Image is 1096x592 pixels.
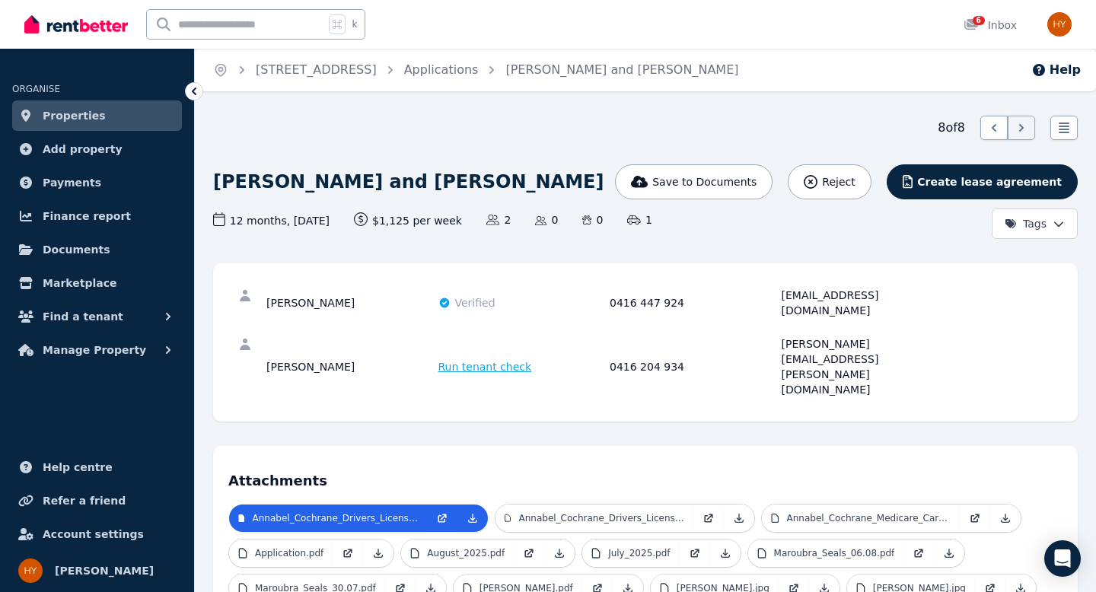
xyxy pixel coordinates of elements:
span: Add property [43,140,123,158]
span: 0 [582,212,603,228]
p: Maroubra_Seals_06.08.pdf [774,547,895,559]
span: Marketplace [43,274,116,292]
p: July_2025.pdf [608,547,670,559]
button: Help [1031,61,1081,79]
span: Properties [43,107,106,125]
a: Open in new Tab [960,504,990,532]
button: Tags [992,208,1078,239]
a: Maroubra_Seals_06.08.pdf [748,539,904,567]
a: Download Attachment [934,539,964,567]
a: Download Attachment [724,504,754,532]
a: July_2025.pdf [582,539,679,567]
p: August_2025.pdf [427,547,505,559]
a: Marketplace [12,268,182,298]
button: Create lease agreement [887,164,1078,199]
a: Finance report [12,201,182,231]
a: Open in new Tab [680,539,710,567]
p: Annabel_Cochrane_Medicare_Card.jpeg [787,512,951,524]
a: Annabel_Cochrane_Medicare_Card.jpeg [762,504,960,532]
a: Annabel_Cochrane_Drivers_License_Back.jpeg [229,504,427,532]
a: Add property [12,134,182,164]
div: [EMAIL_ADDRESS][DOMAIN_NAME] [782,288,949,318]
span: Verified [455,295,495,310]
div: [PERSON_NAME] [266,288,434,318]
a: Account settings [12,519,182,549]
nav: Breadcrumb [195,49,757,91]
a: Download Attachment [710,539,741,567]
div: Open Intercom Messenger [1044,540,1081,577]
p: Annabel_Cochrane_Drivers_License_Back.jpeg [253,512,418,524]
a: Open in new Tab [333,539,363,567]
a: Download Attachment [457,504,488,532]
div: 0416 447 924 [610,288,777,318]
span: [PERSON_NAME] [55,562,154,580]
a: Open in new Tab [427,504,457,532]
img: Helen Yiallouros [18,559,43,583]
a: [PERSON_NAME] and [PERSON_NAME] [505,62,738,77]
button: Save to Documents [615,164,773,199]
a: Application.pdf [229,539,333,567]
span: Account settings [43,525,144,543]
span: 0 [535,212,558,228]
a: Applications [404,62,479,77]
p: Annabel_Cochrane_Drivers_License_Front.jpeg [518,512,684,524]
span: Save to Documents [652,174,757,189]
a: Properties [12,100,182,131]
span: Tags [1005,216,1047,231]
span: Help centre [43,458,113,476]
span: 1 [627,212,652,228]
a: Download Attachment [990,504,1021,532]
span: k [352,18,357,30]
span: Reject [822,174,855,189]
p: Application.pdf [255,547,323,559]
a: Help centre [12,452,182,482]
h1: [PERSON_NAME] and [PERSON_NAME] [213,170,604,194]
img: Helen Yiallouros [1047,12,1072,37]
a: Download Attachment [363,539,393,567]
span: ORGANISE [12,84,60,94]
a: Download Attachment [544,539,575,567]
h4: Attachments [228,461,1063,492]
span: Finance report [43,207,131,225]
button: Manage Property [12,335,182,365]
div: Inbox [964,18,1017,33]
span: Documents [43,240,110,259]
span: Refer a friend [43,492,126,510]
div: 0416 204 934 [610,336,777,397]
span: 6 [973,16,985,25]
span: Create lease agreement [917,174,1062,189]
span: Run tenant check [438,359,532,374]
img: RentBetter [24,13,128,36]
a: Open in new Tab [903,539,934,567]
span: 12 months , [DATE] [213,212,330,228]
div: [PERSON_NAME] [266,336,434,397]
span: Find a tenant [43,307,123,326]
div: [PERSON_NAME][EMAIL_ADDRESS][PERSON_NAME][DOMAIN_NAME] [782,336,949,397]
span: $1,125 per week [354,212,462,228]
button: Find a tenant [12,301,182,332]
span: Manage Property [43,341,146,359]
span: Payments [43,173,101,192]
span: 2 [486,212,511,228]
a: Payments [12,167,182,198]
a: August_2025.pdf [401,539,514,567]
a: Refer a friend [12,485,182,516]
span: 8 of 8 [938,119,965,137]
button: Reject [788,164,871,199]
a: Open in new Tab [514,539,544,567]
a: Documents [12,234,182,265]
a: Open in new Tab [693,504,724,532]
a: [STREET_ADDRESS] [256,62,377,77]
a: Annabel_Cochrane_Drivers_License_Front.jpeg [495,504,693,532]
